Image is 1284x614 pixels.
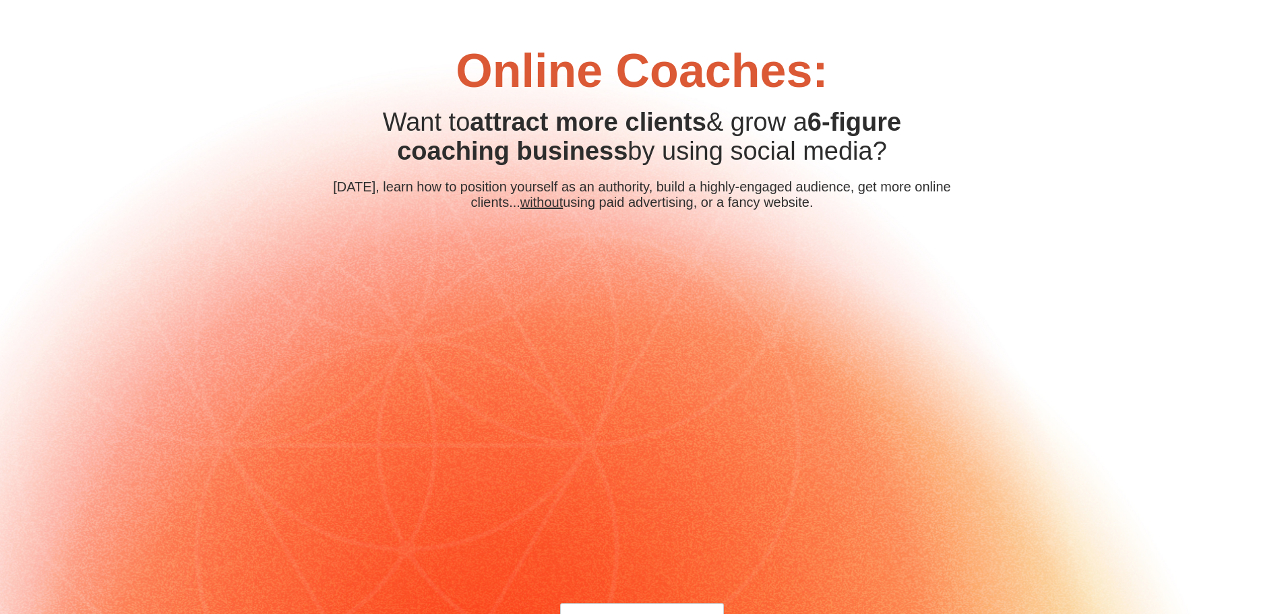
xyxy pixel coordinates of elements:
[332,179,952,210] div: [DATE], learn how to position yourself as an authority, build a highly-engaged audience, get more...
[509,195,813,210] span: ... using paid advertising, or a fancy website.
[397,108,901,165] b: 6-figure coaching business
[456,44,828,97] b: Online Coaches:
[520,195,563,210] u: without
[470,108,706,136] b: attract more clients
[332,108,952,166] div: Want to & grow a by using social media?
